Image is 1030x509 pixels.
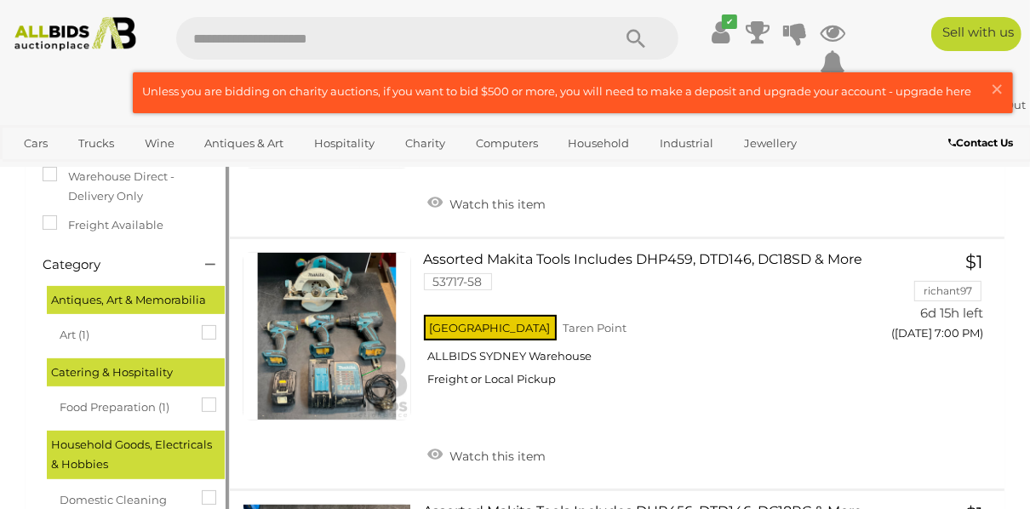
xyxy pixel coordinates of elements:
[707,17,733,48] a: ✔
[437,252,863,399] a: Assorted Makita Tools Includes DHP459, DTD146, DC18SD & More 53717-58 [GEOGRAPHIC_DATA] Taren Poi...
[67,129,125,157] a: Trucks
[948,134,1017,152] a: Contact Us
[446,449,546,464] span: Watch this item
[47,358,225,386] div: Catering & Hospitality
[47,286,225,314] div: Antiques, Art & Memorabilia
[948,136,1013,149] b: Contact Us
[733,129,808,157] a: Jewellery
[593,17,678,60] button: Search
[888,252,987,350] a: $1 richant97 6d 15h left ([DATE] 7:00 PM)
[43,258,180,272] h4: Category
[989,72,1004,106] span: ×
[141,157,284,186] a: [GEOGRAPHIC_DATA]
[557,129,640,157] a: Household
[424,442,551,467] a: Watch this item
[43,167,212,207] label: Warehouse Direct - Delivery Only
[76,157,133,186] a: Sports
[8,17,143,51] img: Allbids.com.au
[424,190,551,215] a: Watch this item
[13,157,67,186] a: Office
[649,129,724,157] a: Industrial
[60,321,187,345] span: Art (1)
[722,14,737,29] i: ✔
[394,129,456,157] a: Charity
[193,129,295,157] a: Antiques & Art
[47,431,225,479] div: Household Goods, Electricals & Hobbies
[43,215,163,235] label: Freight Available
[13,129,59,157] a: Cars
[446,197,546,212] span: Watch this item
[303,129,386,157] a: Hospitality
[965,251,983,272] span: $1
[134,129,186,157] a: Wine
[60,393,187,417] span: Food Preparation (1)
[931,17,1021,51] a: Sell with us
[465,129,549,157] a: Computers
